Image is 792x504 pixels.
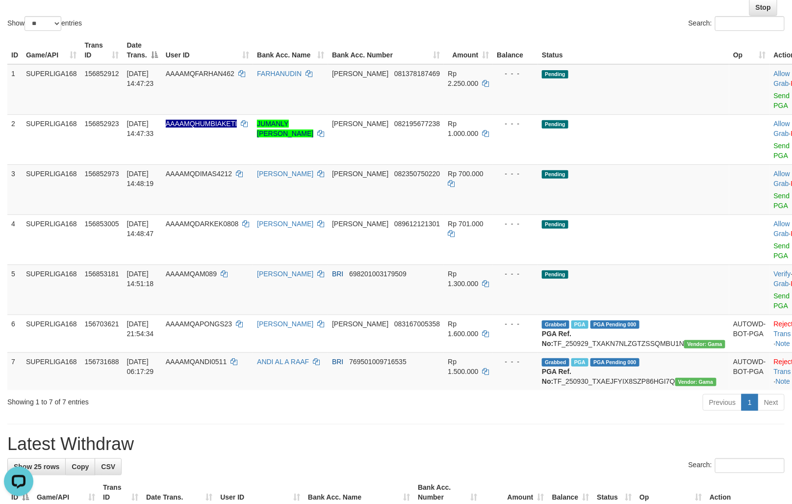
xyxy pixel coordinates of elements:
[162,36,253,64] th: User ID: activate to sort column ascending
[715,458,785,473] input: Search:
[7,393,323,407] div: Showing 1 to 7 of 7 entries
[7,352,22,390] td: 7
[774,70,790,87] a: Allow Grab
[81,36,123,64] th: Trans ID: activate to sort column ascending
[332,70,388,78] span: [PERSON_NAME]
[715,16,785,31] input: Search:
[127,320,154,338] span: [DATE] 21:54:34
[166,220,239,228] span: AAAAMQDARKEK0808
[497,219,534,229] div: - - -
[332,320,388,328] span: [PERSON_NAME]
[542,220,568,229] span: Pending
[497,357,534,367] div: - - -
[332,170,388,178] span: [PERSON_NAME]
[741,394,758,411] a: 1
[332,358,343,366] span: BRI
[493,36,538,64] th: Balance
[729,315,770,352] td: AUTOWD-BOT-PGA
[22,214,81,265] td: SUPERLIGA168
[776,340,791,347] a: Note
[332,220,388,228] span: [PERSON_NAME]
[774,242,790,260] a: Send PGA
[257,120,313,137] a: JUMANLY [PERSON_NAME]
[542,358,569,367] span: Grabbed
[571,358,588,367] span: Marked by aafromsomean
[7,434,785,454] h1: Latest Withdraw
[257,220,313,228] a: [PERSON_NAME]
[448,320,478,338] span: Rp 1.600.000
[448,170,483,178] span: Rp 700.000
[497,319,534,329] div: - - -
[166,170,232,178] span: AAAAMQDIMAS4212
[542,330,571,347] b: PGA Ref. No:
[85,358,119,366] span: 156731688
[253,36,328,64] th: Bank Acc. Name: activate to sort column ascending
[497,169,534,179] div: - - -
[774,292,790,310] a: Send PGA
[394,70,440,78] span: Copy 081378187469 to clipboard
[25,16,61,31] select: Showentries
[448,120,478,137] span: Rp 1.000.000
[758,394,785,411] a: Next
[332,270,343,278] span: BRI
[774,220,791,238] span: ·
[7,265,22,315] td: 5
[127,220,154,238] span: [DATE] 14:48:47
[774,170,790,187] a: Allow Grab
[590,320,639,329] span: PGA Pending
[497,269,534,279] div: - - -
[7,64,22,115] td: 1
[7,36,22,64] th: ID
[166,358,227,366] span: AAAAMQANDI0511
[571,320,588,329] span: Marked by aafchhiseyha
[22,36,81,64] th: Game/API: activate to sort column ascending
[349,358,407,366] span: Copy 769501009716535 to clipboard
[85,220,119,228] span: 156853005
[689,16,785,31] label: Search:
[776,377,791,385] a: Note
[101,463,115,471] span: CSV
[774,220,790,238] a: Allow Grab
[394,120,440,128] span: Copy 082195677238 to clipboard
[729,352,770,390] td: AUTOWD-BOT-PGA
[85,320,119,328] span: 156703621
[166,270,217,278] span: AAAAMQAM089
[448,70,478,87] span: Rp 2.250.000
[394,170,440,178] span: Copy 082350750220 to clipboard
[590,358,639,367] span: PGA Pending
[22,352,81,390] td: SUPERLIGA168
[7,315,22,352] td: 6
[774,120,791,137] span: ·
[349,270,407,278] span: Copy 698201003179509 to clipboard
[22,265,81,315] td: SUPERLIGA168
[689,458,785,473] label: Search:
[65,458,95,475] a: Copy
[166,120,237,128] span: Nama rekening ada tanda titik/strip, harap diedit
[675,378,716,386] span: Vendor URL: https://trx31.1velocity.biz
[22,164,81,214] td: SUPERLIGA168
[85,70,119,78] span: 156852912
[542,270,568,279] span: Pending
[774,120,790,137] a: Allow Grab
[774,70,791,87] span: ·
[497,119,534,129] div: - - -
[127,120,154,137] span: [DATE] 14:47:33
[729,36,770,64] th: Op: activate to sort column ascending
[332,120,388,128] span: [PERSON_NAME]
[542,368,571,385] b: PGA Ref. No:
[257,170,313,178] a: [PERSON_NAME]
[774,92,790,109] a: Send PGA
[394,320,440,328] span: Copy 083167005358 to clipboard
[538,352,729,390] td: TF_250930_TXAEJFYIX8SZP86HGI7Q
[95,458,122,475] a: CSV
[774,142,790,159] a: Send PGA
[166,70,234,78] span: AAAAMQFARHAN462
[22,114,81,164] td: SUPERLIGA168
[72,463,89,471] span: Copy
[22,64,81,115] td: SUPERLIGA168
[497,69,534,79] div: - - -
[448,220,483,228] span: Rp 701.000
[774,192,790,210] a: Send PGA
[542,70,568,79] span: Pending
[85,120,119,128] span: 156852923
